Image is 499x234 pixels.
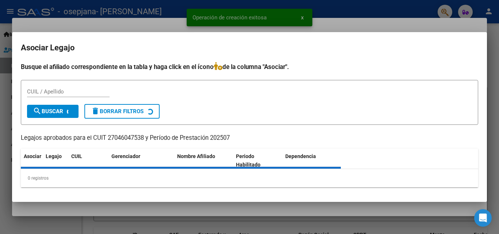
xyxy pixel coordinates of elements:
[91,108,144,115] span: Borrar Filtros
[285,153,316,159] span: Dependencia
[474,209,492,227] div: Open Intercom Messenger
[24,153,41,159] span: Asociar
[21,62,478,72] h4: Busque el afiliado correspondiente en la tabla y haga click en el ícono de la columna "Asociar".
[236,153,260,168] span: Periodo Habilitado
[282,149,341,173] datatable-header-cell: Dependencia
[33,108,63,115] span: Buscar
[177,153,215,159] span: Nombre Afiliado
[43,149,68,173] datatable-header-cell: Legajo
[33,107,42,115] mat-icon: search
[27,105,79,118] button: Buscar
[91,107,100,115] mat-icon: delete
[21,169,478,187] div: 0 registros
[174,149,233,173] datatable-header-cell: Nombre Afiliado
[46,153,62,159] span: Legajo
[21,149,43,173] datatable-header-cell: Asociar
[21,134,478,143] p: Legajos aprobados para el CUIT 27046047538 y Período de Prestación 202507
[84,104,160,119] button: Borrar Filtros
[21,41,478,55] h2: Asociar Legajo
[233,149,282,173] datatable-header-cell: Periodo Habilitado
[68,149,108,173] datatable-header-cell: CUIL
[71,153,82,159] span: CUIL
[111,153,140,159] span: Gerenciador
[108,149,174,173] datatable-header-cell: Gerenciador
